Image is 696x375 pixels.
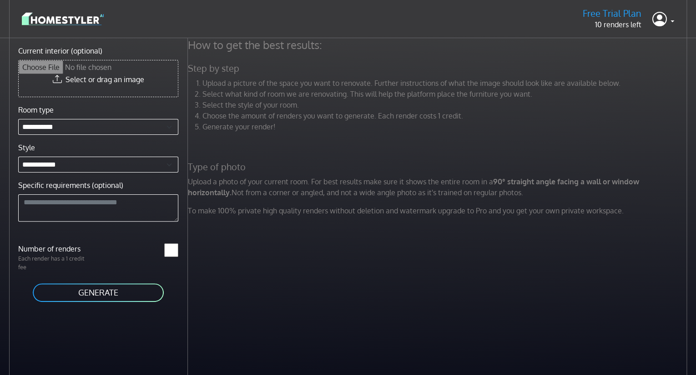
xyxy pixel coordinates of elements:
[18,180,123,191] label: Specific requirements (optional)
[18,104,54,115] label: Room type
[202,99,689,110] li: Select the style of your room.
[182,176,695,198] p: Upload a photo of your current room. For best results make sure it shows the entire room in a Not...
[18,45,102,56] label: Current interior (optional)
[202,110,689,121] li: Choose the amount of renders you want to generate. Each render costs 1 credit.
[182,161,695,173] h5: Type of photo
[583,8,641,19] h5: Free Trial Plan
[583,19,641,30] p: 10 renders left
[202,121,689,132] li: Generate your render!
[202,89,689,99] li: Select what kind of room we are renovating. This will help the platform place the furniture you w...
[32,282,165,303] button: GENERATE
[22,11,104,27] img: logo-3de290ba35641baa71223ecac5eacb59cb85b4c7fdf211dc9aaecaaee71ea2f8.svg
[13,254,98,271] p: Each render has a 1 credit fee
[18,142,35,153] label: Style
[202,78,689,89] li: Upload a picture of the space you want to renovate. Further instructions of what the image should...
[182,63,695,74] h5: Step by step
[182,205,695,216] p: To make 100% private high quality renders without deletion and watermark upgrade to Pro and you g...
[182,38,695,52] h4: How to get the best results:
[13,243,98,254] label: Number of renders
